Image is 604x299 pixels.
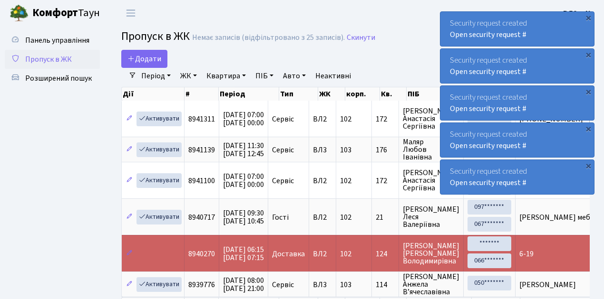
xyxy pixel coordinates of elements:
a: Період [137,68,175,84]
th: ЖК [318,87,345,101]
b: Комфорт [32,5,78,20]
span: 102 [340,212,351,223]
span: 103 [340,145,351,155]
th: корп. [345,87,380,101]
span: 124 [376,250,395,258]
span: Панель управління [25,35,89,46]
span: ВЛ3 [313,281,332,289]
span: 8941139 [188,145,215,155]
a: Open security request # [450,178,526,188]
span: [DATE] 08:00 [DATE] 21:00 [223,275,264,294]
span: [DATE] 06:15 [DATE] 07:15 [223,244,264,263]
div: Security request created [440,49,594,83]
span: 176 [376,146,395,154]
span: Доставка [272,250,305,258]
div: Немає записів (відфільтровано з 25 записів). [192,33,345,42]
span: [PERSON_NAME] [PERSON_NAME] Володимирівна [403,242,459,265]
a: ЖК [176,68,201,84]
span: Гості [272,214,289,221]
span: [DATE] 09:30 [DATE] 10:45 [223,208,264,226]
span: Сервіс [272,281,294,289]
span: 103 [340,280,351,290]
span: ВЛ2 [313,250,332,258]
span: 114 [376,281,395,289]
th: Тип [279,87,318,101]
span: 102 [340,249,351,259]
div: × [584,124,593,133]
th: Дії [122,87,185,101]
div: Security request created [440,160,594,194]
a: Open security request # [450,140,526,151]
a: Розширений пошук [5,69,100,88]
span: ВЛ3 [313,146,332,154]
th: # [185,87,219,101]
span: ВЛ2 [313,214,332,221]
span: 21 [376,214,395,221]
div: Security request created [440,123,594,157]
span: [PERSON_NAME] Анастасія Сергіївна [403,107,459,130]
a: Активувати [136,173,182,188]
th: Період [219,87,279,101]
a: ВЛ2 -. К. [563,8,593,19]
a: Open security request # [450,29,526,40]
span: 8939776 [188,280,215,290]
a: Активувати [136,277,182,292]
span: 8941311 [188,114,215,124]
a: Активувати [136,210,182,224]
span: Розширений пошук [25,73,92,84]
span: Маляр Любов Іванівна [403,138,459,161]
span: Пропуск в ЖК [25,54,72,65]
span: [PERSON_NAME] Анастасія Сергіївна [403,169,459,192]
a: Панель управління [5,31,100,50]
a: Пропуск в ЖК [5,50,100,69]
span: [DATE] 07:00 [DATE] 00:00 [223,110,264,128]
span: Таун [32,5,100,21]
span: [PERSON_NAME] меблі [519,212,596,223]
a: Активувати [136,142,182,157]
span: Сервіс [272,177,294,185]
a: Скинути [347,33,375,42]
span: 102 [340,176,351,186]
span: 8940717 [188,212,215,223]
span: 172 [376,115,395,123]
span: 6-19 [519,249,534,259]
div: × [584,161,593,170]
a: Активувати [136,112,182,126]
span: [PERSON_NAME] [519,280,576,290]
div: Security request created [440,12,594,46]
th: ПІБ [407,87,472,101]
div: Security request created [440,86,594,120]
span: Сервіс [272,115,294,123]
a: ПІБ [252,68,277,84]
span: 102 [340,114,351,124]
a: Open security request # [450,103,526,114]
span: Сервіс [272,146,294,154]
a: Неактивні [312,68,355,84]
a: Додати [121,50,167,68]
span: ВЛ2 [313,177,332,185]
span: Пропуск в ЖК [121,28,190,45]
span: 8940270 [188,249,215,259]
div: × [584,50,593,59]
a: Авто [279,68,310,84]
button: Переключити навігацію [119,5,143,21]
th: Кв. [380,87,407,101]
span: [PERSON_NAME] Леся Валеріївна [403,206,459,228]
div: × [584,87,593,96]
a: Квартира [203,68,250,84]
span: 8941100 [188,176,215,186]
a: Open security request # [450,66,526,77]
span: Додати [127,54,161,64]
span: ВЛ2 [313,115,332,123]
div: × [584,13,593,22]
img: logo.png [10,4,29,23]
span: [PERSON_NAME] Анжела В’ячеславівна [403,273,459,296]
span: [DATE] 11:30 [DATE] 12:45 [223,140,264,159]
span: 172 [376,177,395,185]
span: [DATE] 07:00 [DATE] 00:00 [223,171,264,190]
